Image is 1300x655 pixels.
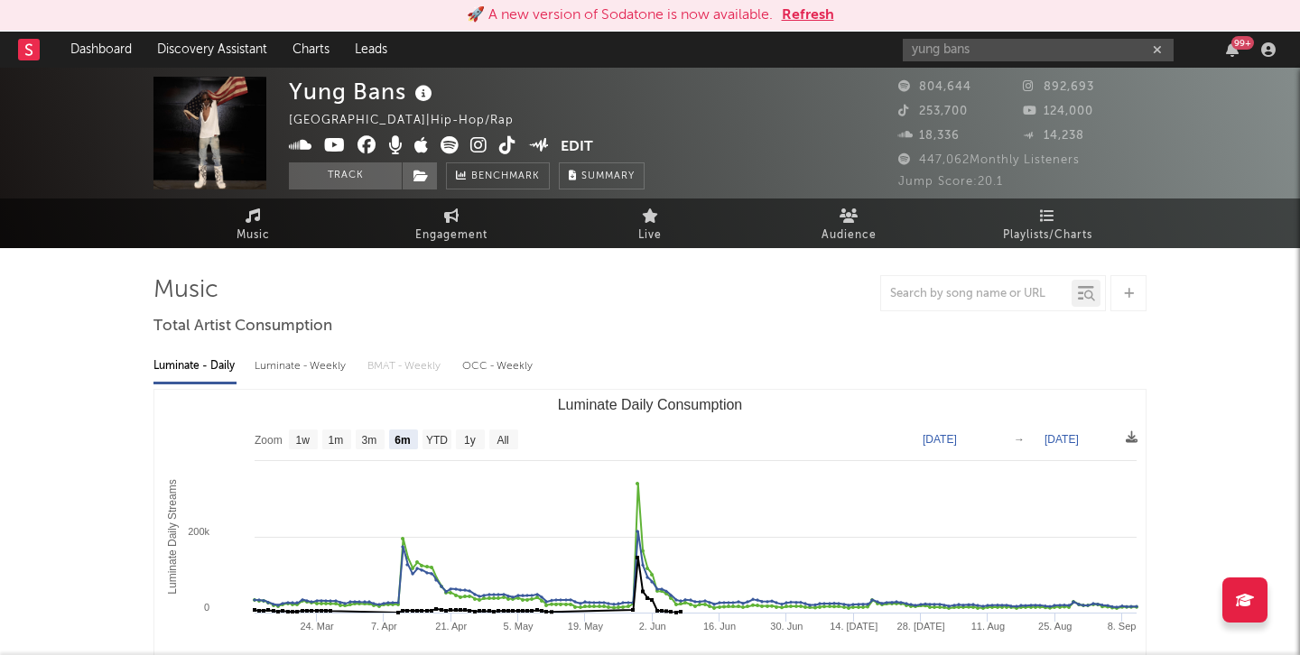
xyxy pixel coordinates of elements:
span: Live [638,225,662,246]
a: Playlists/Charts [948,198,1147,248]
a: Charts [280,32,342,68]
text: → [1014,433,1025,446]
a: Leads [342,32,400,68]
div: OCC - Weekly [462,351,534,382]
text: Luminate Daily Consumption [558,397,743,412]
span: 18,336 [898,130,960,142]
text: YTD [426,434,448,447]
span: Playlists/Charts [1003,225,1092,246]
span: 14,238 [1023,130,1084,142]
text: Zoom [255,434,283,447]
a: Audience [749,198,948,248]
input: Search by song name or URL [881,287,1072,301]
text: 21. Apr [435,621,467,632]
text: 28. [DATE] [897,621,945,632]
text: 19. May [568,621,604,632]
span: 892,693 [1023,81,1094,93]
span: 447,062 Monthly Listeners [898,154,1080,166]
div: Luminate - Daily [153,351,237,382]
div: Yung Bans [289,77,437,106]
text: 8. Sep [1108,621,1137,632]
input: Search for artists [903,39,1174,61]
span: 124,000 [1023,106,1093,117]
text: 3m [362,434,377,447]
div: 99 + [1231,36,1254,50]
a: Dashboard [58,32,144,68]
text: 200k [188,526,209,537]
button: Refresh [782,5,834,26]
a: Discovery Assistant [144,32,280,68]
text: All [497,434,508,447]
text: 2. Jun [639,621,666,632]
span: 253,700 [898,106,968,117]
text: 0 [204,602,209,613]
text: 1y [464,434,476,447]
span: Total Artist Consumption [153,316,332,337]
div: 🚀 A new version of Sodatone is now available. [467,5,773,26]
a: Engagement [352,198,551,248]
text: [DATE] [923,433,957,446]
text: 1m [329,434,344,447]
a: Benchmark [446,162,550,189]
div: Luminate - Weekly [255,351,349,382]
text: 7. Apr [371,621,397,632]
button: Track [289,162,402,189]
text: 5. May [504,621,534,632]
text: Luminate Daily Streams [166,479,179,594]
a: Music [153,198,352,248]
button: Edit [561,136,593,159]
button: Summary [559,162,645,189]
text: [DATE] [1045,433,1079,446]
button: 99+ [1226,42,1239,57]
span: Audience [822,225,877,246]
text: 11. Aug [971,621,1005,632]
text: 30. Jun [770,621,803,632]
span: Music [237,225,270,246]
text: 6m [395,434,410,447]
text: 25. Aug [1038,621,1072,632]
span: 804,644 [898,81,971,93]
span: Benchmark [471,166,540,188]
text: 24. Mar [300,621,334,632]
text: 16. Jun [703,621,736,632]
span: Jump Score: 20.1 [898,176,1003,188]
text: 14. [DATE] [830,621,877,632]
span: Engagement [415,225,487,246]
a: Live [551,198,749,248]
span: Summary [581,171,635,181]
div: [GEOGRAPHIC_DATA] | Hip-Hop/Rap [289,110,534,132]
text: 1w [296,434,311,447]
